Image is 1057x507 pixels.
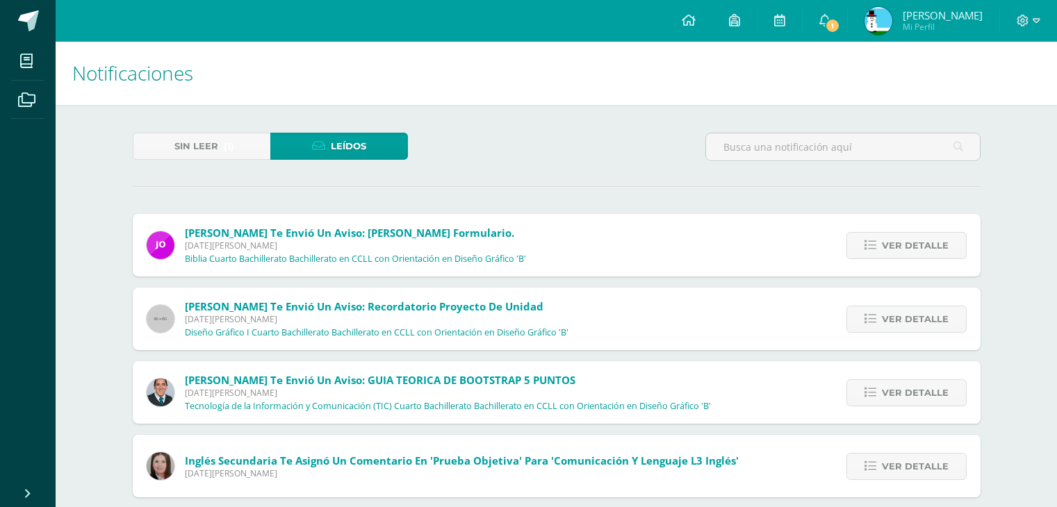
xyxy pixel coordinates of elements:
p: Biblia Cuarto Bachillerato Bachillerato en CCLL con Orientación en Diseño Gráfico 'B' [185,253,526,265]
span: 1 [825,18,840,33]
p: Diseño Gráfico I Cuarto Bachillerato Bachillerato en CCLL con Orientación en Diseño Gráfico 'B' [185,327,568,338]
input: Busca una notificación aquí [706,133,980,160]
span: Ver detalle [882,233,949,258]
span: Inglés Secundaria te asignó un comentario en 'Prueba Objetiva' para 'Comunicación y Lenguaje L3 I... [185,454,739,467]
span: (1) [224,133,234,159]
span: [DATE][PERSON_NAME] [185,467,739,479]
span: [PERSON_NAME] te envió un aviso: [PERSON_NAME] formulario. [185,226,514,240]
span: [PERSON_NAME] te envió un aviso: Recordatorio Proyecto de Unidad [185,299,543,313]
img: 8af0450cf43d44e38c4a1497329761f3.png [147,452,174,480]
img: d643ff9af526ead6fe71a30a5d5a0560.png [865,7,892,35]
img: 60x60 [147,305,174,333]
span: [DATE][PERSON_NAME] [185,387,711,399]
span: [DATE][PERSON_NAME] [185,240,526,251]
span: Mi Perfil [903,21,983,33]
img: 2306758994b507d40baaa54be1d4aa7e.png [147,379,174,406]
span: [PERSON_NAME] te envió un aviso: GUIA TEORICA DE BOOTSTRAP 5 PUNTOS [185,373,575,387]
p: Tecnología de la Información y Comunicación (TIC) Cuarto Bachillerato Bachillerato en CCLL con Or... [185,401,711,412]
span: [DATE][PERSON_NAME] [185,313,568,325]
a: Sin leer(1) [133,133,270,160]
a: Leídos [270,133,408,160]
span: [PERSON_NAME] [903,8,983,22]
span: Notificaciones [72,60,193,86]
span: Ver detalle [882,454,949,479]
span: Ver detalle [882,306,949,332]
img: 6614adf7432e56e5c9e182f11abb21f1.png [147,231,174,259]
span: Ver detalle [882,380,949,406]
span: Leídos [331,133,366,159]
span: Sin leer [174,133,218,159]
